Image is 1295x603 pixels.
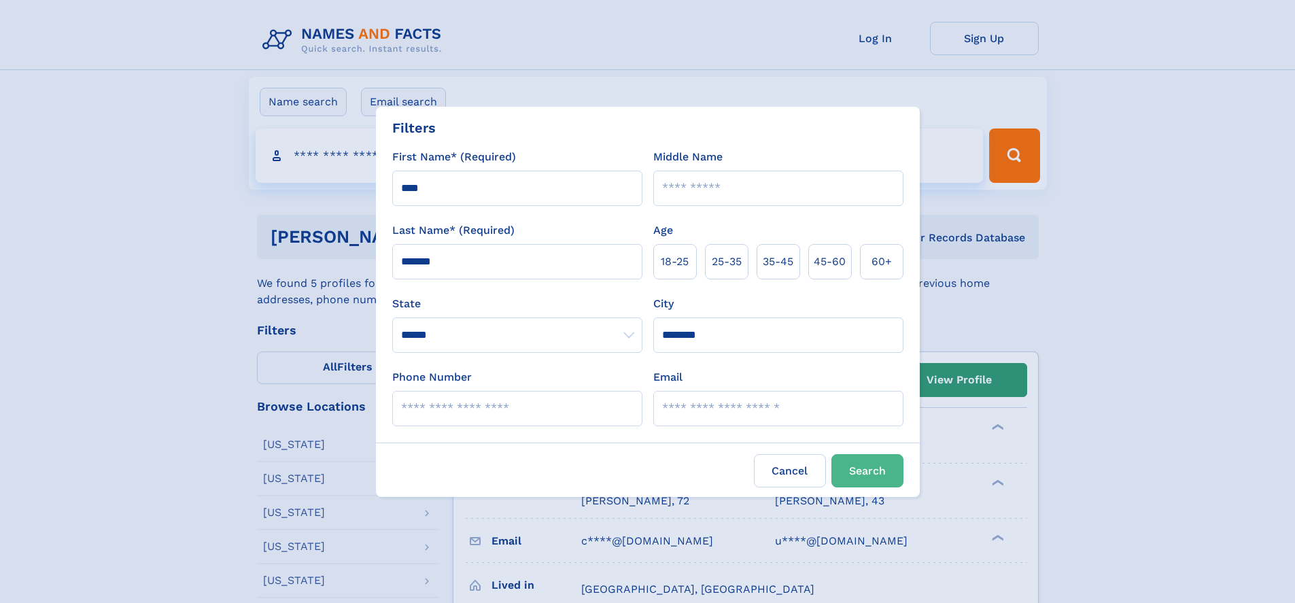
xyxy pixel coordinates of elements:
[754,454,826,487] label: Cancel
[392,369,472,385] label: Phone Number
[871,254,892,270] span: 60+
[392,149,516,165] label: First Name* (Required)
[712,254,742,270] span: 25‑35
[763,254,793,270] span: 35‑45
[653,369,683,385] label: Email
[814,254,846,270] span: 45‑60
[661,254,689,270] span: 18‑25
[653,149,723,165] label: Middle Name
[392,222,515,239] label: Last Name* (Required)
[831,454,903,487] button: Search
[392,296,642,312] label: State
[653,222,673,239] label: Age
[392,118,436,138] div: Filters
[653,296,674,312] label: City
